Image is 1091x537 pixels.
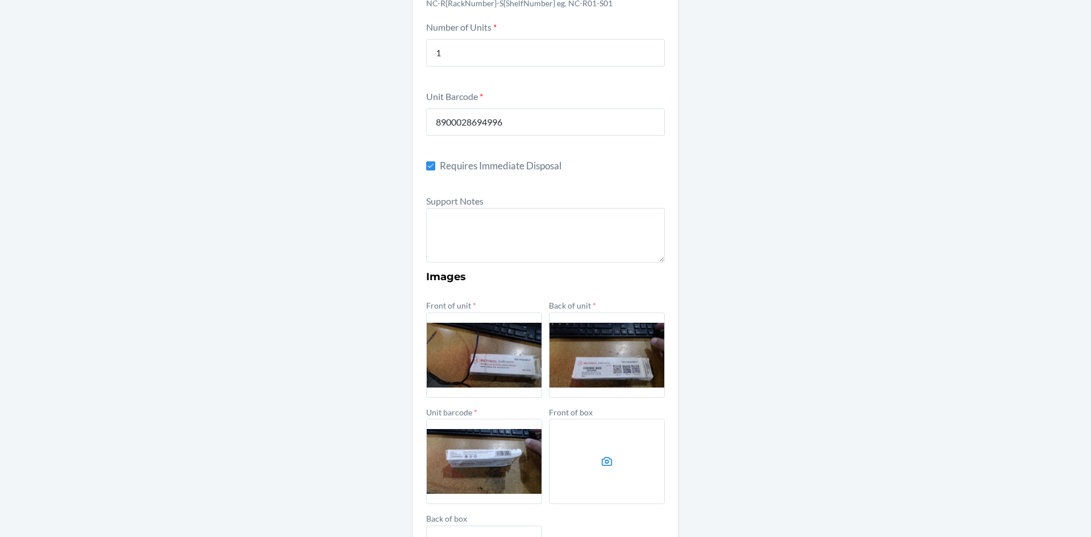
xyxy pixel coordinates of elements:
span: Requires Immediate Disposal [440,159,665,173]
label: Unit Barcode [426,91,483,102]
label: Back of unit [549,301,596,310]
label: Number of Units [426,22,497,32]
label: Front of box [549,407,593,417]
label: Back of box [426,514,467,523]
label: Support Notes [426,195,484,206]
h3: Images [426,269,665,284]
label: Front of unit [426,301,476,310]
input: Requires Immediate Disposal [426,161,435,170]
label: Unit barcode [426,407,477,417]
